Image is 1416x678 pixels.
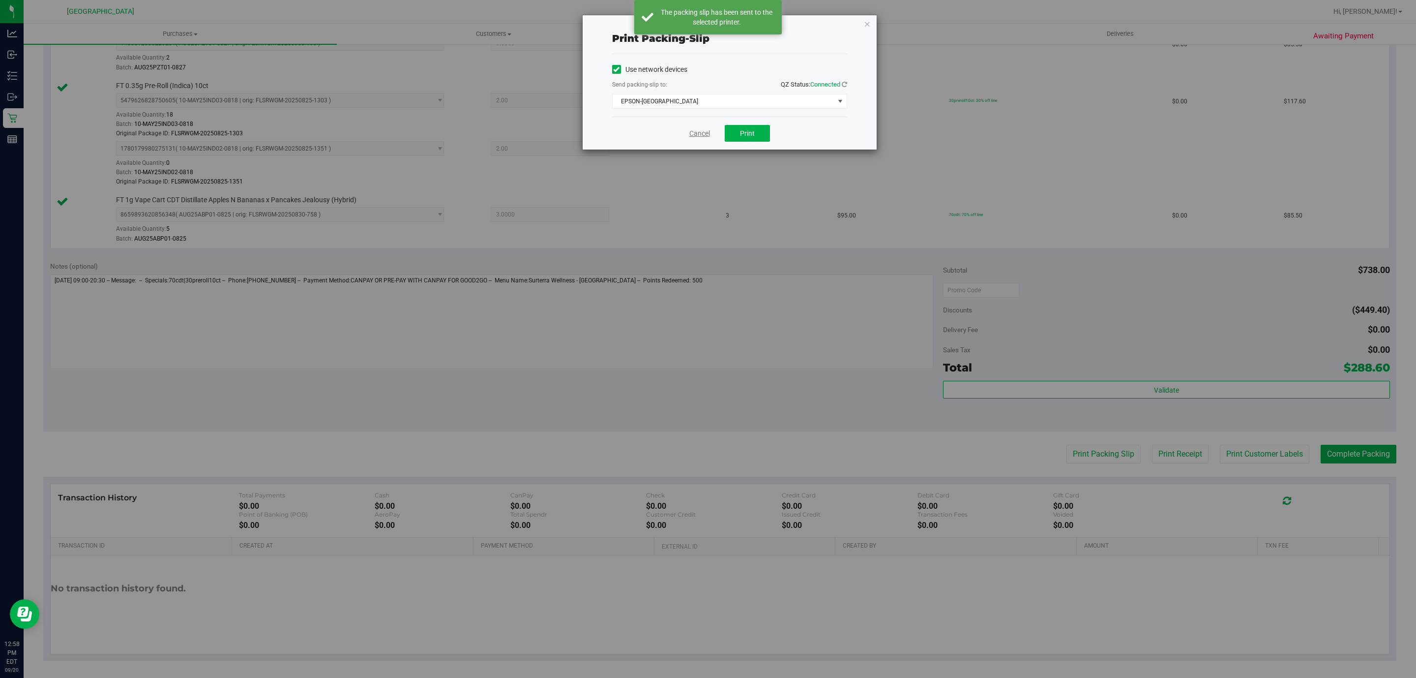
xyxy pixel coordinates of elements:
[740,129,755,137] span: Print
[612,80,667,89] label: Send packing-slip to:
[781,81,847,88] span: QZ Status:
[613,94,834,108] span: EPSON-[GEOGRAPHIC_DATA]
[810,81,840,88] span: Connected
[10,599,39,629] iframe: Resource center
[725,125,770,142] button: Print
[659,7,774,27] div: The packing slip has been sent to the selected printer.
[834,94,846,108] span: select
[689,128,710,139] a: Cancel
[612,32,709,44] span: Print packing-slip
[612,64,687,75] label: Use network devices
